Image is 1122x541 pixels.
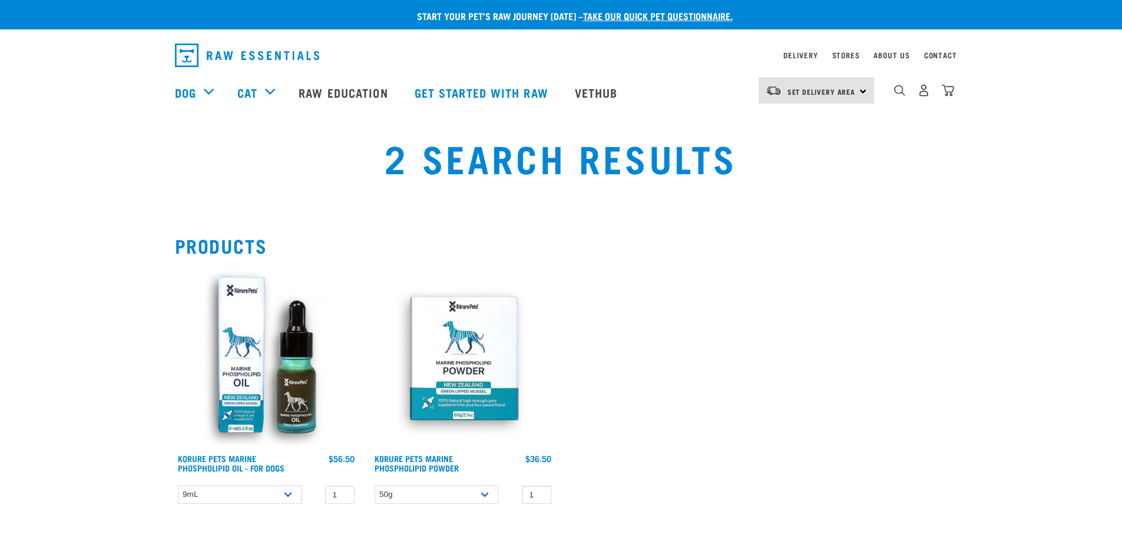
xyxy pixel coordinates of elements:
[175,235,948,256] h2: Products
[918,84,930,97] img: user.png
[563,69,633,116] a: Vethub
[178,456,284,470] a: Korure Pets Marine Phospholipid Oil - for Dogs
[783,53,817,57] a: Delivery
[175,44,319,67] img: Raw Essentials Logo
[873,53,909,57] a: About Us
[525,454,551,463] div: $36.50
[787,89,856,94] span: Set Delivery Area
[375,456,459,470] a: Korure Pets Marine Phospholipid Powder
[522,486,551,504] input: 1
[166,39,957,72] nav: dropdown navigation
[325,486,355,504] input: 1
[329,454,355,463] div: $56.50
[894,85,905,96] img: home-icon-1@2x.png
[924,53,957,57] a: Contact
[583,13,733,18] a: take our quick pet questionnaire.
[287,69,402,116] a: Raw Education
[208,136,914,178] h1: 2 Search Results
[175,84,196,101] a: Dog
[175,265,358,448] img: OI Lfront 1024x1024
[372,265,554,448] img: POWDER01 65ae0065 919d 4332 9357 5d1113de9ef1 1024x1024
[237,84,257,101] a: Cat
[832,53,860,57] a: Stores
[766,85,782,96] img: van-moving.png
[403,69,563,116] a: Get started with Raw
[942,84,954,97] img: home-icon@2x.png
